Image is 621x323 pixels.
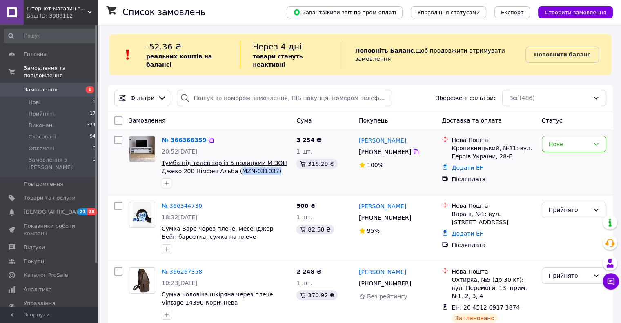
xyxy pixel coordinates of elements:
span: 0 [93,156,96,171]
span: Всі [509,94,518,102]
a: [PERSON_NAME] [359,136,406,145]
a: Фото товару [129,202,155,228]
span: Виконані [29,122,54,129]
span: Оплачені [29,145,54,152]
span: Повідомлення [24,180,63,188]
span: ЕН: 20 4512 6917 3874 [452,304,520,311]
span: 1 шт. [296,280,312,286]
span: Сумка Bape через плече, месенджер Бейп барсетка, сумка на плече [162,225,273,240]
div: Вараш, №1: вул. [STREET_ADDRESS] [452,210,535,226]
a: Додати ЕН [452,230,484,237]
a: № 366344730 [162,203,202,209]
span: Управління сайтом [24,300,76,314]
button: Експорт [494,6,530,18]
span: Покупці [24,258,46,265]
a: № 366366359 [162,137,206,143]
button: Управління статусами [411,6,486,18]
a: [PERSON_NAME] [359,268,406,276]
span: 94 [90,133,96,140]
div: Заплановано [452,313,498,323]
span: Без рейтингу [367,293,407,300]
div: Охтирка, №5 (до 30 кг): вул. Перемоги, 13, прим. №1, 2, 3, 4 [452,276,535,300]
span: Покупець [359,117,388,124]
span: Скасовані [29,133,56,140]
span: Завантажити звіт по пром-оплаті [293,9,396,16]
span: 3 254 ₴ [296,137,321,143]
span: Замовлення [24,86,58,94]
div: [PHONE_NUMBER] [357,278,413,289]
a: № 366267358 [162,268,202,275]
a: Тумба під телевізор із 5 полицями М-ЗОН Джеко 200 Німфея Альба (MZN-031037) [162,160,287,174]
a: Створити замовлення [530,9,613,15]
span: 17 [90,110,96,118]
div: 82.50 ₴ [296,225,334,234]
button: Завантажити звіт по пром-оплаті [287,6,403,18]
h1: Список замовлень [122,7,205,17]
span: 18:32[DATE] [162,214,198,221]
div: 316.29 ₴ [296,159,337,169]
div: Післяплата [452,241,535,249]
div: , щоб продовжити отримувати замовлення [343,41,525,69]
span: Фільтри [130,94,154,102]
div: Післяплата [452,175,535,183]
span: Замовлення та повідомлення [24,65,98,79]
img: Фото товару [129,136,155,162]
span: 100% [367,162,383,168]
span: Відгуки [24,244,45,251]
div: Кропивницький, №21: вул. Героїв України, 28-Е [452,144,535,160]
span: 21 [78,208,87,215]
span: Прийняті [29,110,54,118]
input: Пошук [4,29,96,43]
a: Поповнити баланс [525,47,599,63]
span: 1 шт. [296,214,312,221]
span: Збережені фільтри: [436,94,495,102]
span: 374 [87,122,96,129]
div: 370.92 ₴ [296,290,337,300]
div: Нова Пошта [452,202,535,210]
button: Чат з покупцем [603,273,619,290]
b: Поповніть Баланс [355,47,414,54]
span: Доставка та оплата [442,117,502,124]
span: Експорт [501,9,524,16]
span: Створити замовлення [545,9,606,16]
b: реальних коштів на балансі [146,53,212,68]
span: 1 [86,86,94,93]
img: Фото товару [133,202,152,227]
span: Через 4 дні [253,42,302,51]
input: Пошук за номером замовлення, ПІБ покупця, номером телефону, Email, номером накладної [177,90,392,106]
div: Нова Пошта [452,267,535,276]
div: Нова Пошта [452,136,535,144]
a: Сумка чоловіча шкіряна через плече Vintage 14390 Коричнева [162,291,273,306]
span: Аналітика [24,286,52,293]
span: [DEMOGRAPHIC_DATA] [24,208,84,216]
span: 10:23[DATE] [162,280,198,286]
span: 0 [93,145,96,152]
span: Інтернет-магазин "Bag Market" [27,5,88,12]
div: Прийнято [549,205,590,214]
a: Додати ЕН [452,165,484,171]
button: Створити замовлення [538,6,613,18]
span: Cума [296,117,312,124]
b: товари стануть неактивні [253,53,303,68]
span: Замовлення [129,117,165,124]
span: 95% [367,227,380,234]
span: 1 шт. [296,148,312,155]
b: Поповнити баланс [534,51,590,58]
span: Нові [29,99,40,106]
div: [PHONE_NUMBER] [357,146,413,158]
span: 2 248 ₴ [296,268,321,275]
div: [PHONE_NUMBER] [357,212,413,223]
span: -52.36 ₴ [146,42,181,51]
img: :exclamation: [122,49,134,61]
a: Фото товару [129,267,155,294]
span: Головна [24,51,47,58]
span: Статус [542,117,563,124]
div: Нове [549,140,590,149]
span: 500 ₴ [296,203,315,209]
div: Ваш ID: 3988112 [27,12,98,20]
span: Товари та послуги [24,194,76,202]
span: Управління статусами [417,9,480,16]
span: 1 [93,99,96,106]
